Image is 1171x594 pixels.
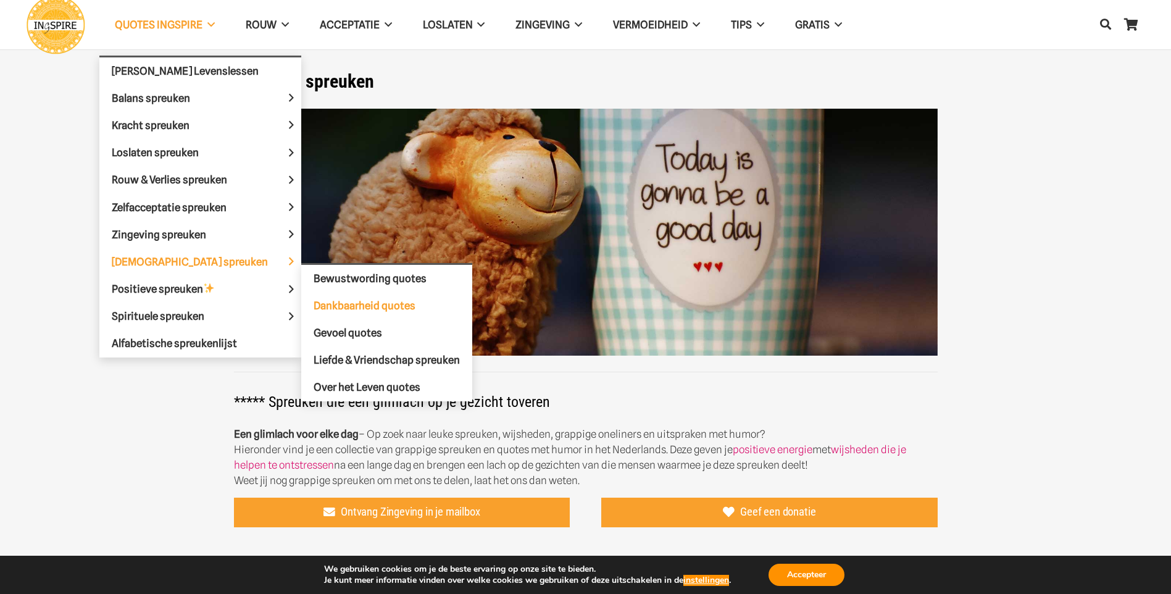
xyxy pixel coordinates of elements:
[234,498,570,527] a: Ontvang Zingeving in je mailbox
[112,337,237,349] span: Alfabetische spreukenlijst
[740,505,815,519] span: Geef een donatie
[301,319,472,346] a: Gevoel quotes
[112,283,236,295] span: Positieve spreuken
[324,575,731,586] p: Je kunt meer informatie vinden over welke cookies we gebruiken of deze uitschakelen in de .
[99,303,301,330] a: Spirituele spreuken
[301,374,472,401] a: Over het Leven quotes
[780,9,857,41] a: GRATIS
[795,19,830,31] span: GRATIS
[731,19,752,31] span: TIPS
[112,201,248,213] span: Zelfacceptatie spreuken
[112,228,227,240] span: Zingeving spreuken
[99,330,301,357] a: Alfabetische spreukenlijst
[112,119,210,131] span: Kracht spreuken
[301,346,472,374] a: Liefde & Vriendschap spreuken
[314,299,415,312] span: Dankbaarheid quotes
[613,19,688,31] span: VERMOEIDHEID
[112,64,259,77] span: [PERSON_NAME] Levenslessen
[234,70,938,93] h1: Grappige spreuken
[314,354,460,366] span: Liefde & Vriendschap spreuken
[515,19,570,31] span: Zingeving
[204,283,214,293] img: ✨
[234,427,938,488] p: – Op zoek naar leuke spreuken, wijsheden, grappige oneliners en uitspraken met humor? Hieronder v...
[99,221,301,248] a: Zingeving spreuken
[320,19,380,31] span: Acceptatie
[234,109,938,356] img: Leuke korte spreuken en grappige oneliners gezegden leuke spreuken voor op facebook - grappige qu...
[112,174,248,186] span: Rouw & Verlies spreuken
[733,443,812,456] a: positieve energie
[115,19,202,31] span: QUOTES INGSPIRE
[500,9,598,41] a: Zingeving
[314,272,427,284] span: Bewustwording quotes
[314,327,382,339] span: Gevoel quotes
[99,112,301,139] a: Kracht spreuken
[112,146,220,159] span: Loslaten spreuken
[112,310,225,322] span: Spirituele spreuken
[112,255,289,267] span: [DEMOGRAPHIC_DATA] spreuken
[99,275,301,303] a: Positieve spreuken✨
[112,91,211,104] span: Balans spreuken
[99,139,301,166] a: Loslaten spreuken
[1093,10,1118,40] a: Zoeken
[234,428,359,440] strong: Een glimlach voor elke dag
[601,498,938,527] a: Geef een donatie
[99,166,301,193] a: Rouw & Verlies spreuken
[301,265,472,292] a: Bewustwording quotes
[246,19,277,31] span: ROUW
[423,19,473,31] span: Loslaten
[99,57,301,85] a: [PERSON_NAME] Levenslessen
[314,381,420,393] span: Over het Leven quotes
[99,9,230,41] a: QUOTES INGSPIRE
[598,9,715,41] a: VERMOEIDHEID
[99,85,301,112] a: Balans spreuken
[324,564,731,575] p: We gebruiken cookies om je de beste ervaring op onze site te bieden.
[301,292,472,319] a: Dankbaarheid quotes
[99,248,301,275] a: [DEMOGRAPHIC_DATA] spreuken
[769,564,844,586] button: Accepteer
[230,9,304,41] a: ROUW
[99,193,301,220] a: Zelfacceptatie spreuken
[683,575,729,586] button: instellingen
[341,505,480,519] span: Ontvang Zingeving in je mailbox
[715,9,780,41] a: TIPS
[234,377,938,411] h2: ***** Spreuken die een glimlach op je gezicht toveren
[407,9,501,41] a: Loslaten
[304,9,407,41] a: Acceptatie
